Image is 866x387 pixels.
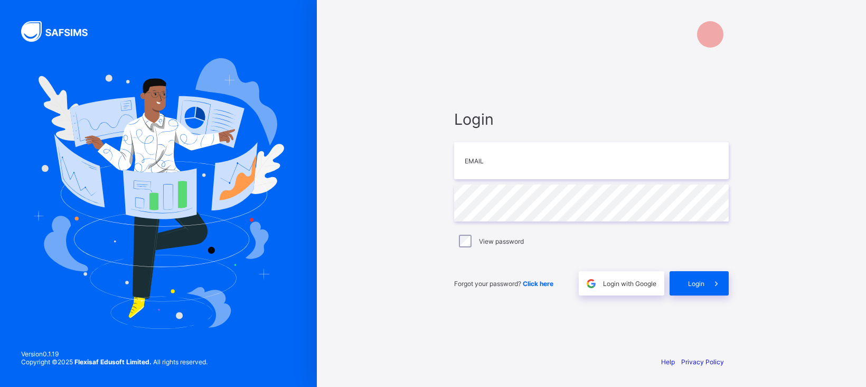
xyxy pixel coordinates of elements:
img: Hero Image [33,58,284,329]
img: google.396cfc9801f0270233282035f929180a.svg [585,278,597,290]
span: Version 0.1.19 [21,350,208,358]
img: SAFSIMS Logo [21,21,100,42]
span: Forgot your password? [454,280,553,288]
span: Copyright © 2025 All rights reserved. [21,358,208,366]
a: Help [661,358,675,366]
a: Click here [523,280,553,288]
span: Login [454,110,729,128]
strong: Flexisaf Edusoft Limited. [74,358,152,366]
span: Login with Google [603,280,656,288]
span: Login [688,280,704,288]
label: View password [479,237,524,245]
a: Privacy Policy [681,358,724,366]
